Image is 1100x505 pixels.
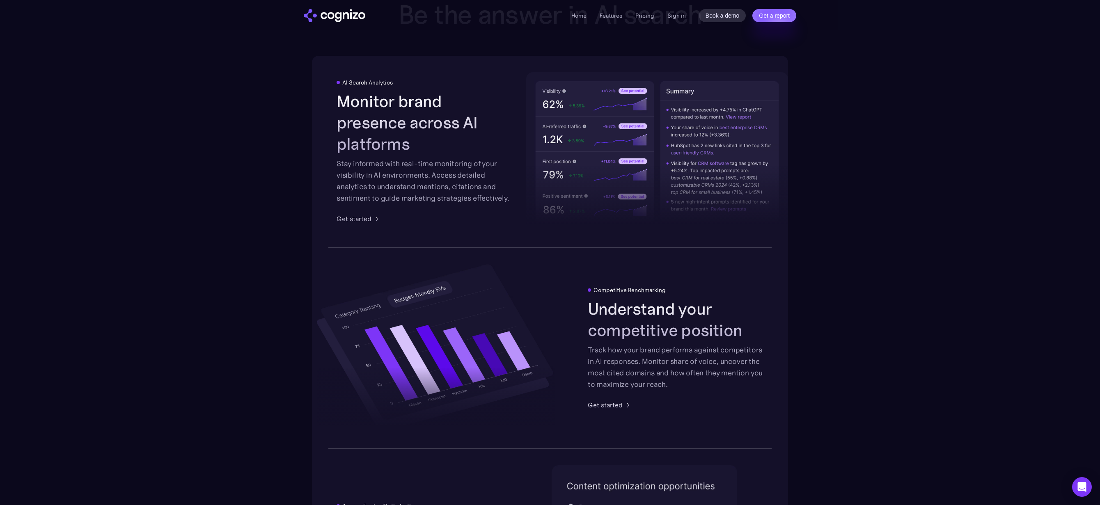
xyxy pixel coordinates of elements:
[304,9,365,22] a: home
[337,158,512,204] div: Stay informed with real-time monitoring of your visibility in AI environments. Access detailed an...
[337,214,371,224] div: Get started
[594,287,666,293] div: Competitive Benchmarking
[571,12,587,19] a: Home
[526,72,788,231] img: AI visibility metrics performance insights
[588,400,623,410] div: Get started
[588,344,763,390] div: Track how your brand performs against competitors in AI responses. Monitor share of voice, uncove...
[1072,477,1092,497] div: Open Intercom Messenger
[337,214,381,224] a: Get started
[667,11,686,21] a: Sign in
[600,12,622,19] a: Features
[588,400,632,410] a: Get started
[337,91,512,155] h2: Monitor brand presence across AI platforms
[304,9,365,22] img: cognizo logo
[635,12,654,19] a: Pricing
[588,298,763,341] h2: Understand your competitive position
[752,9,796,22] a: Get a report
[699,9,746,22] a: Book a demo
[342,79,393,86] div: AI Search Analytics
